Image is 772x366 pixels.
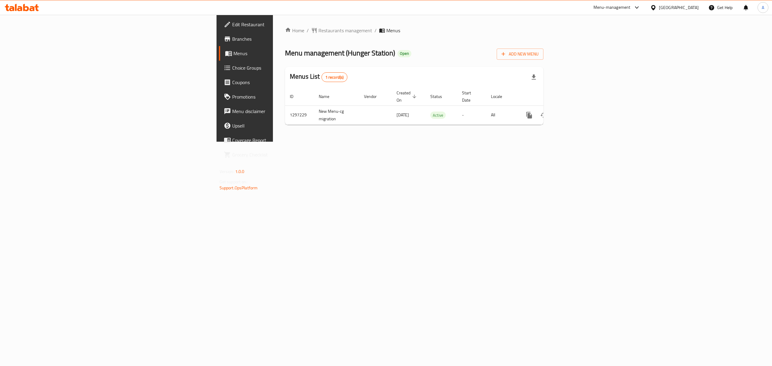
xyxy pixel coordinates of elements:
a: Choice Groups [219,61,346,75]
li: / [375,27,377,34]
span: Start Date [462,89,479,104]
span: 1 record(s) [322,74,347,80]
div: Export file [527,70,541,84]
span: Version: [220,168,234,175]
span: Upsell [232,122,341,129]
a: Promotions [219,90,346,104]
a: Support.OpsPlatform [220,184,258,192]
span: Status [430,93,450,100]
span: Active [430,112,446,119]
button: more [522,108,536,122]
div: [GEOGRAPHIC_DATA] [659,4,699,11]
span: Menus [233,50,341,57]
a: Edit Restaurant [219,17,346,32]
a: Menus [219,46,346,61]
td: All [486,106,517,125]
a: Coverage Report [219,133,346,147]
span: 1.0.0 [235,168,245,175]
div: Open [397,50,411,57]
a: Upsell [219,118,346,133]
span: Coupons [232,79,341,86]
a: Coupons [219,75,346,90]
span: Choice Groups [232,64,341,71]
span: Edit Restaurant [232,21,341,28]
button: Change Status [536,108,551,122]
span: Menus [386,27,400,34]
span: Promotions [232,93,341,100]
a: Menu disclaimer [219,104,346,118]
span: Get support on: [220,178,247,186]
span: A [762,4,764,11]
th: Actions [517,87,585,106]
td: - [457,106,486,125]
span: Grocery Checklist [232,151,341,158]
span: Vendor [364,93,384,100]
span: Coverage Report [232,137,341,144]
nav: breadcrumb [285,27,543,34]
div: Total records count [321,72,348,82]
div: Menu-management [593,4,631,11]
button: Add New Menu [497,49,543,60]
span: Locale [491,93,510,100]
span: [DATE] [397,111,409,119]
a: Branches [219,32,346,46]
span: Name [319,93,337,100]
span: Open [397,51,411,56]
span: Add New Menu [501,50,539,58]
a: Grocery Checklist [219,147,346,162]
h2: Menus List [290,72,347,82]
table: enhanced table [285,87,585,125]
span: Menu disclaimer [232,108,341,115]
span: Created On [397,89,418,104]
span: Branches [232,35,341,43]
span: ID [290,93,301,100]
